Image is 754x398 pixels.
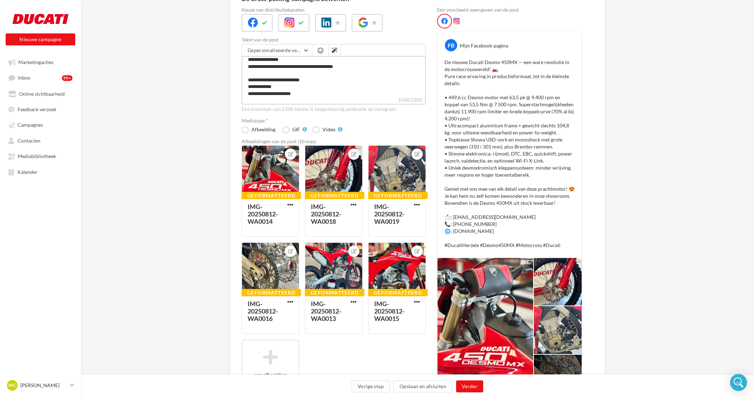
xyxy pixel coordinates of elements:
div: Geformatteerd [305,192,364,200]
div: Afbeeldingen van de post (10 max) [242,139,426,144]
div: +3 [551,370,564,386]
p: [PERSON_NAME] [20,382,67,389]
a: Feedback verzoek [4,103,77,115]
span: Marketingacties [18,59,53,65]
span: Contacten [18,138,40,144]
a: Kalender [4,165,77,178]
a: Inbox99+ [4,71,77,84]
span: Kalender [18,169,38,175]
button: Nieuwe campagne [6,33,75,45]
a: Online zichtbaarheid [4,87,77,100]
div: 99+ [62,75,72,81]
span: Campagnes [18,122,43,128]
label: Mediatype * [242,118,426,123]
div: Afbeelding [251,127,275,132]
div: Geformatteerd [242,192,301,200]
a: Mediabibliotheek [4,150,77,162]
button: Vorige stap [352,380,390,392]
span: Feedback verzoek [18,106,56,112]
button: Opslaan en afsluiten [394,380,452,392]
span: Gepersonaliseerde velden [248,47,307,53]
div: Geformatteerd [368,192,428,200]
div: Geformatteerd [305,289,364,297]
a: Marketingacties [4,56,77,68]
div: IMG-20250812-WA0013 [311,300,341,322]
div: IMG-20250812-WA0016 [248,300,278,322]
span: MC [8,382,16,389]
div: GIF [292,127,300,132]
p: De nieuwe Ducati Desmo 450MX — een ware revolutie in de motocrosswereld! 🏍️ Pure race-ervaring in... [445,59,575,249]
div: IMG-20250812-WA0018 [311,203,341,225]
div: IMG-20250812-WA0015 [374,300,404,322]
div: Open Intercom Messenger [730,374,747,391]
div: IMG-20250812-WA0019 [374,203,404,225]
div: Mijn Facebook-pagina [460,42,508,49]
div: Geformatteerd [242,289,301,297]
div: Geformatteerd [368,289,428,297]
a: Contacten [4,134,77,147]
div: IMG-20250812-WA0014 [248,203,278,225]
button: Verder [456,380,483,392]
button: Gepersonaliseerde velden [242,44,312,56]
div: Een maximum van 2200 tekens is toegestaan bij publicatie op Instagram. [242,106,426,113]
label: 1048/2200 [242,96,426,105]
div: Video [322,127,336,132]
span: Mediabibliotheek [18,153,56,159]
span: Inbox [18,75,30,81]
label: Tekst van de post [242,37,426,42]
div: FB [445,39,457,51]
div: Een voorbeeld weergeven van de post [437,7,582,12]
a: Campagnes [4,118,77,131]
span: Online zichtbaarheid [19,91,65,97]
label: Keuze van distributiekanalen [242,7,426,12]
a: MC [PERSON_NAME] [6,379,75,392]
